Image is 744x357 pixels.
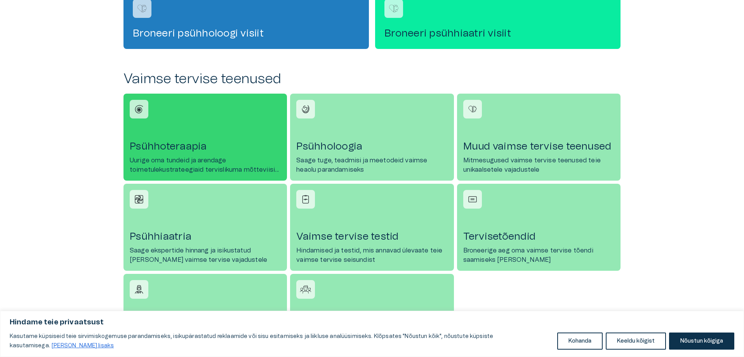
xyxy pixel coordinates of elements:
[463,140,614,153] h4: Muud vaimse tervise teenused
[133,103,145,115] img: Psühhoteraapia icon
[123,71,621,87] h2: Vaimse tervise teenused
[40,6,51,12] span: Help
[388,3,400,14] img: Broneeri psühhiaatri visiit logo
[133,27,360,40] h4: Broneeri psühholoogi visiit
[296,246,447,265] p: Hindamised ja testid, mis annavad ülevaate teie vaimse tervise seisundist
[296,156,447,174] p: Saage tuge, teadmisi ja meetodeid vaimse heaolu parandamiseks
[136,3,148,14] img: Broneeri psühholoogi visiit logo
[606,333,666,350] button: Keeldu kõigist
[130,230,281,243] h4: Psühhiaatria
[10,318,734,327] p: Hindame teie privaatsust
[300,284,311,295] img: Kogemusnõustamine icon
[463,156,614,174] p: Mitmesugused vaimse tervise teenused teie unikaalsetele vajadustele
[130,246,281,265] p: Saage ekspertide hinnang ja isikustatud [PERSON_NAME] vaimse tervise vajadustele
[463,230,614,243] h4: Tervisetõendid
[130,156,281,174] p: Uurige oma tundeid ja arendage toimetulekustrateegiaid tervislikuma mõtteviisi saavutamiseks
[10,332,551,350] p: Kasutame küpsiseid teie sirvimiskogemuse parandamiseks, isikupärastatud reklaamide või sisu esita...
[467,193,478,205] img: Tervisetõendid icon
[133,284,145,295] img: Vaimse tervise õde icon
[300,193,311,205] img: Vaimse tervise testid icon
[296,140,447,153] h4: Psühholoogia
[51,343,114,349] a: Loe lisaks
[557,333,603,350] button: Kohanda
[300,103,311,115] img: Psühholoogia icon
[669,333,734,350] button: Nõustun kõigiga
[384,27,611,40] h4: Broneeri psühhiaatri visiit
[463,246,614,265] p: Broneerige aeg oma vaimse tervise tõendi saamiseks [PERSON_NAME]
[467,103,478,115] img: Muud vaimse tervise teenused icon
[296,230,447,243] h4: Vaimse tervise testid
[130,140,281,153] h4: Psühhoteraapia
[133,193,145,205] img: Psühhiaatria icon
